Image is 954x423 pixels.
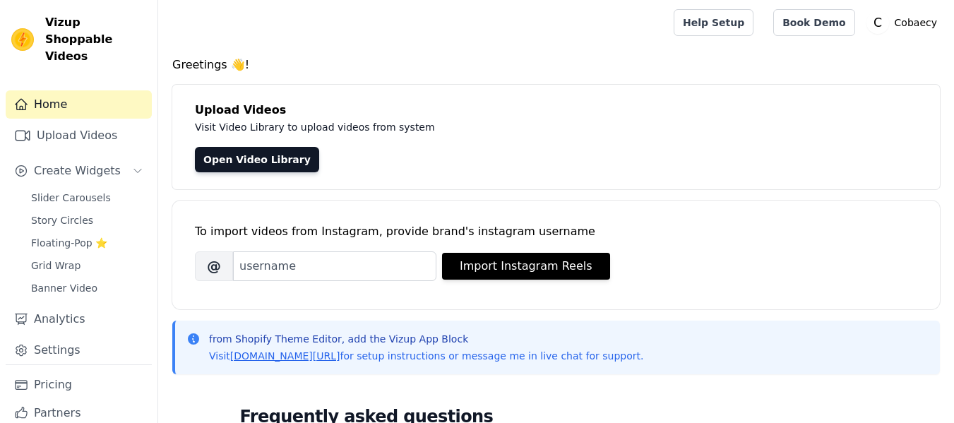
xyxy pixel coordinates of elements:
[172,56,940,73] h4: Greetings 👋!
[773,9,854,36] a: Book Demo
[873,16,882,30] text: C
[889,10,943,35] p: Cobaecy
[23,233,152,253] a: Floating-Pop ⭐
[31,281,97,295] span: Banner Video
[230,350,340,362] a: [DOMAIN_NAME][URL]
[11,28,34,51] img: Vizup
[31,191,111,205] span: Slider Carousels
[23,210,152,230] a: Story Circles
[6,336,152,364] a: Settings
[34,162,121,179] span: Create Widgets
[233,251,436,281] input: username
[674,9,753,36] a: Help Setup
[195,223,917,240] div: To import videos from Instagram, provide brand's instagram username
[195,119,828,136] p: Visit Video Library to upload videos from system
[23,256,152,275] a: Grid Wrap
[23,188,152,208] a: Slider Carousels
[6,305,152,333] a: Analytics
[209,332,643,346] p: from Shopify Theme Editor, add the Vizup App Block
[195,102,917,119] h4: Upload Videos
[195,147,319,172] a: Open Video Library
[866,10,943,35] button: C Cobaecy
[31,236,107,250] span: Floating-Pop ⭐
[195,251,233,281] span: @
[6,90,152,119] a: Home
[31,258,81,273] span: Grid Wrap
[442,253,610,280] button: Import Instagram Reels
[6,121,152,150] a: Upload Videos
[23,278,152,298] a: Banner Video
[209,349,643,363] p: Visit for setup instructions or message me in live chat for support.
[6,157,152,185] button: Create Widgets
[6,371,152,399] a: Pricing
[31,213,93,227] span: Story Circles
[45,14,146,65] span: Vizup Shoppable Videos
